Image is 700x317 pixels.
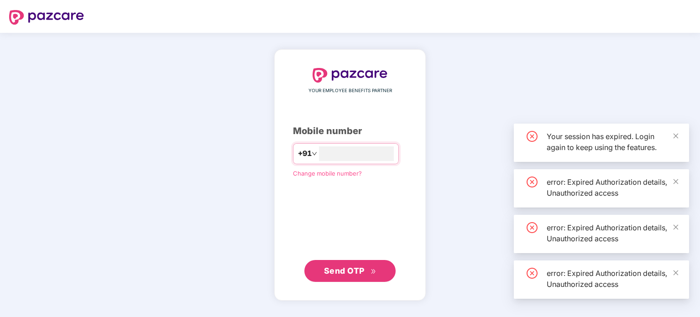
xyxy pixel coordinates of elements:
[324,266,365,275] span: Send OTP
[547,177,678,198] div: error: Expired Authorization details, Unauthorized access
[304,260,396,282] button: Send OTPdouble-right
[673,224,679,230] span: close
[527,177,538,187] span: close-circle
[673,270,679,276] span: close
[293,170,362,177] a: Change mobile number?
[673,133,679,139] span: close
[298,148,312,159] span: +91
[527,222,538,233] span: close-circle
[547,222,678,244] div: error: Expired Authorization details, Unauthorized access
[527,131,538,142] span: close-circle
[371,269,376,275] span: double-right
[547,268,678,290] div: error: Expired Authorization details, Unauthorized access
[547,131,678,153] div: Your session has expired. Login again to keep using the features.
[9,10,84,25] img: logo
[312,151,317,156] span: down
[673,178,679,185] span: close
[527,268,538,279] span: close-circle
[293,124,407,138] div: Mobile number
[308,87,392,94] span: YOUR EMPLOYEE BENEFITS PARTNER
[313,68,387,83] img: logo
